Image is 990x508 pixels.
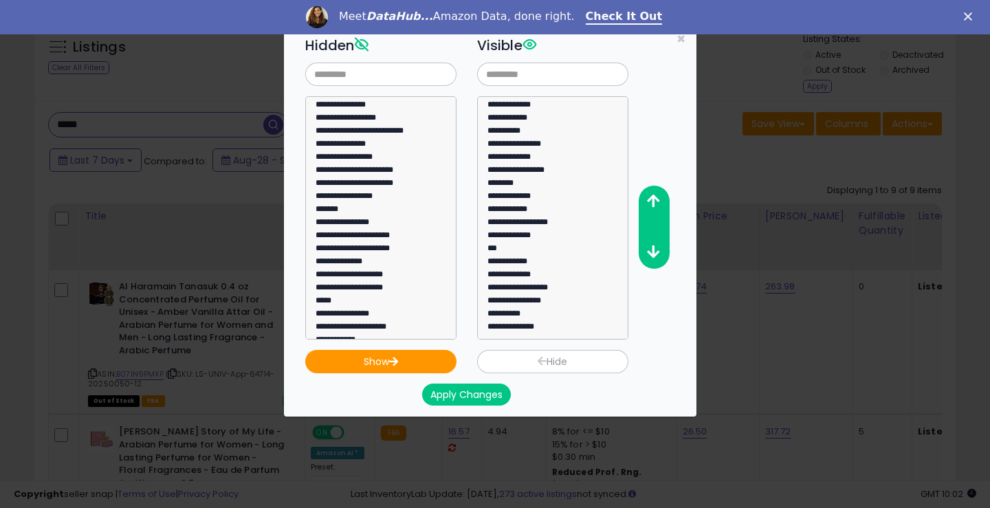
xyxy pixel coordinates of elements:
div: Close [964,12,978,21]
a: Check It Out [586,10,663,25]
button: Hide [477,350,628,373]
span: × [676,29,685,49]
h3: Visible [477,35,628,56]
button: Show [305,350,456,373]
button: Apply Changes [422,384,511,406]
img: Profile image for Georgie [306,6,328,28]
i: DataHub... [366,10,433,23]
h3: Hidden [305,35,456,56]
div: Meet Amazon Data, done right. [339,10,575,23]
